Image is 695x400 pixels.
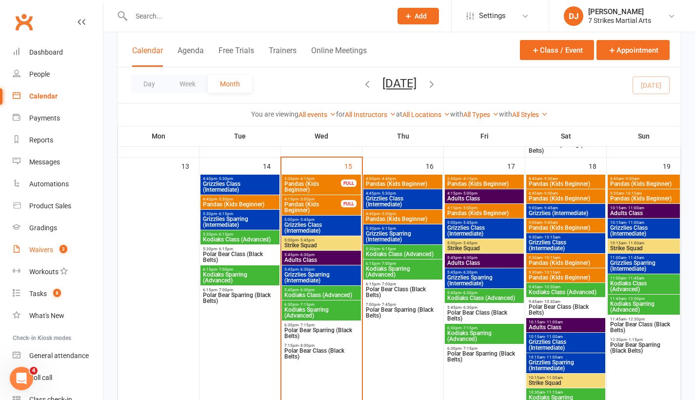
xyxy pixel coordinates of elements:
span: - 5:30pm [217,177,233,181]
a: Gradings [13,217,103,239]
span: 10:15am [610,206,678,210]
span: Kodiaks Class (Advanced) [447,295,522,301]
th: Tue [199,126,281,146]
button: Agenda [178,46,204,67]
span: - 5:30pm [380,212,396,216]
div: 18 [589,158,606,174]
span: - 9:30am [542,191,558,196]
span: - 4:15pm [461,177,477,181]
div: Roll call [29,374,52,381]
span: Strike Squad [447,245,522,251]
span: 10:15am [528,376,603,380]
a: All Instructors [345,111,396,119]
span: - 9:45am [542,220,558,225]
span: - 7:45pm [380,302,396,307]
span: Strike Squad [528,380,603,386]
div: Product Sales [29,202,71,210]
span: 11:00am [610,256,678,260]
span: Kodiaks Sparring (Advanced) [610,301,678,313]
span: Kodiaks Class (Advanced) [365,251,440,257]
span: Grizzlies Sparring (Intermediate) [447,275,522,286]
span: - 11:15am [545,390,563,395]
a: All events [298,111,336,119]
button: Free Trials [218,46,254,67]
span: - 5:00pm [461,191,477,196]
span: 7:00pm [365,302,440,307]
span: Pandas (Kids Beginner) [528,181,603,187]
a: All Locations [402,111,450,119]
div: Dashboard [29,48,63,56]
span: 9:30am [528,256,603,260]
div: [PERSON_NAME] [588,7,651,16]
span: 11:00am [610,276,678,280]
span: - 6:30pm [298,288,315,292]
span: 10:15am [528,355,603,360]
span: Add [415,12,427,20]
span: Kodiaks Class (Advanced) [610,280,678,292]
span: 6:15pm [202,267,278,272]
span: Pandas (Kids Beginner) [365,216,440,222]
span: Grizzlies Class (Intermediate) [284,222,359,234]
span: - 7:00pm [380,261,396,266]
strong: for [336,110,345,118]
span: - 4:15pm [298,177,315,181]
div: What's New [29,312,64,320]
a: Calendar [13,85,103,107]
span: - 11:00am [545,335,563,339]
span: 5:00pm [447,241,522,245]
span: 10:30am [528,390,603,395]
span: 12:30pm [610,338,678,342]
span: 5:45pm [284,253,359,257]
span: Grizzlies Class (Intermediate) [528,339,603,351]
span: Pandas (Kids Beginner) [610,181,678,187]
span: Kodiaks Class (Advanced) [528,289,603,295]
span: - 5:45pm [461,220,477,225]
span: - 6:30pm [461,270,477,275]
span: - 5:00pm [298,197,315,201]
div: Tasks [29,290,47,298]
span: Grizzlies Sparring (Intermediate) [284,272,359,283]
a: All Types [463,111,499,119]
div: Workouts [29,268,59,276]
span: - 6:30pm [298,267,315,272]
span: 8:45am [610,177,678,181]
span: Grizzlies Class (Intermediate) [447,225,522,237]
span: Polar Bear Sparring (Black Belts) [365,307,440,319]
span: Pandas (Kids Beginner) [528,260,603,266]
span: 5:30pm [202,232,278,237]
a: Dashboard [13,41,103,63]
span: Grizzlies Sparring (Intermediate) [365,231,440,242]
div: 16 [426,158,443,174]
span: Kodiaks Class (Advanced) [284,292,359,298]
span: Settings [479,5,506,27]
div: 13 [181,158,199,174]
span: - 7:15pm [298,323,315,327]
th: Sat [525,126,607,146]
span: Polar Bear Class (Black Belts) [528,304,603,316]
span: Grizzlies Sparring (Intermediate) [610,260,678,272]
span: - 6:30pm [461,256,477,260]
span: - 5:45pm [298,238,315,242]
button: Trainers [269,46,297,67]
a: Messages [13,151,103,173]
span: Pandas (Kids Beginner) [528,196,603,201]
span: - 10:30am [542,285,560,289]
span: Kodiaks Sparring (Advanced) [202,272,278,283]
div: 14 [263,158,280,174]
span: - 7:00pm [217,267,233,272]
a: People [13,63,103,85]
span: 5:45pm [447,256,522,260]
span: 4:45pm [365,212,440,216]
span: - 7:00pm [217,288,233,292]
span: 3:30pm [447,177,522,181]
span: 10:15am [610,220,678,225]
th: Thu [362,126,444,146]
span: - 11:00am [545,320,563,324]
th: Fri [444,126,525,146]
a: Tasks 8 [13,283,103,305]
span: 3:30pm [284,177,341,181]
input: Search... [128,9,385,23]
span: - 7:15pm [298,302,315,307]
th: Wed [281,126,362,146]
span: 5:30pm [202,247,278,251]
